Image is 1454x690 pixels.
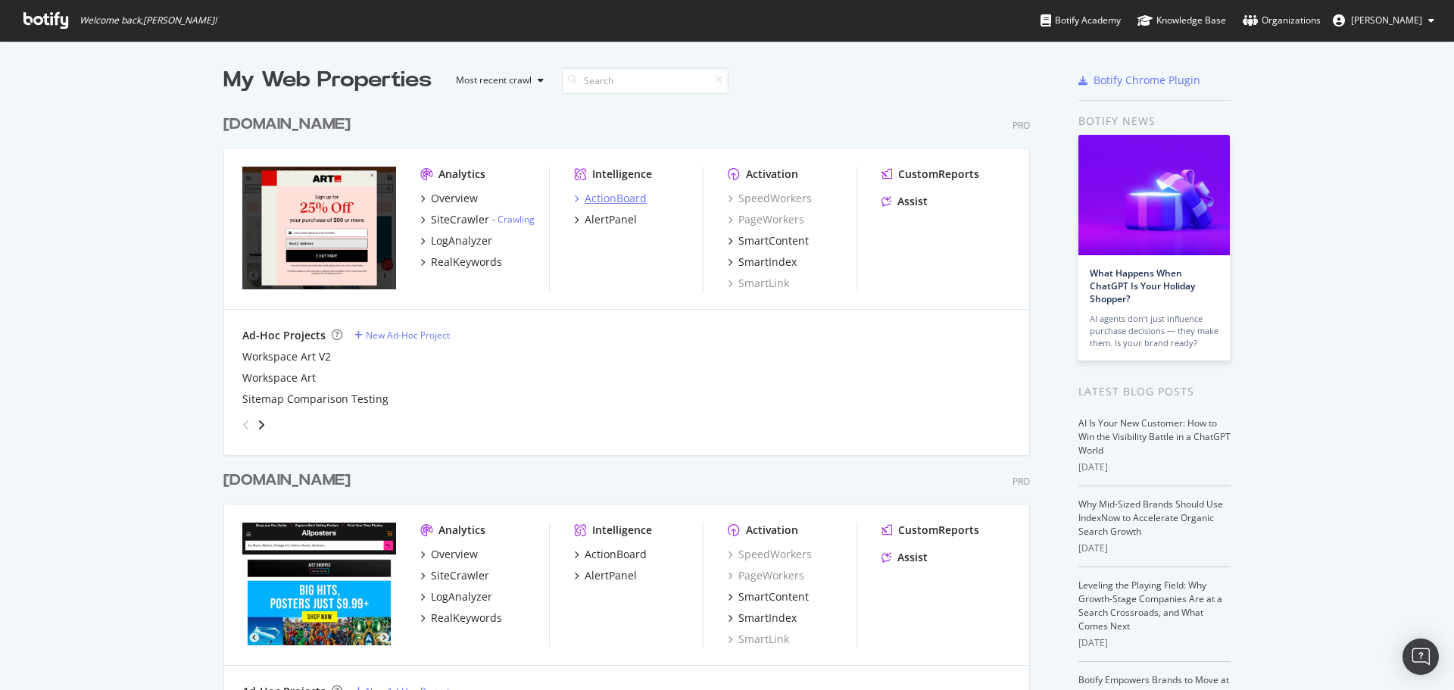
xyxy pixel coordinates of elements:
span: Thomas Brodbeck [1351,14,1422,27]
a: Assist [881,550,928,565]
a: Overview [420,191,478,206]
a: SmartLink [728,276,789,291]
a: AlertPanel [574,568,637,583]
a: [DOMAIN_NAME] [223,470,357,492]
a: ActionBoard [574,547,647,562]
div: Organizations [1243,13,1321,28]
div: SmartContent [738,589,809,604]
a: ActionBoard [574,191,647,206]
a: Workspace Art [242,370,316,386]
img: art.com [242,167,396,289]
div: Intelligence [592,523,652,538]
a: Why Mid-Sized Brands Should Use IndexNow to Accelerate Organic Search Growth [1078,498,1223,538]
div: [DOMAIN_NAME] [223,114,351,136]
div: angle-left [236,413,256,437]
div: angle-right [256,417,267,432]
div: Activation [746,167,798,182]
div: Knowledge Base [1137,13,1226,28]
div: Analytics [438,523,485,538]
div: SmartIndex [738,254,797,270]
div: Ad-Hoc Projects [242,328,326,343]
a: New Ad-Hoc Project [354,329,450,342]
div: Pro [1012,475,1030,488]
input: Search [562,67,729,94]
a: What Happens When ChatGPT Is Your Holiday Shopper? [1090,267,1195,305]
div: Analytics [438,167,485,182]
a: SpeedWorkers [728,191,812,206]
div: AlertPanel [585,568,637,583]
a: SmartIndex [728,254,797,270]
a: Assist [881,194,928,209]
a: SiteCrawler- Crawling [420,212,535,227]
div: AlertPanel [585,212,637,227]
a: SmartLink [728,632,789,647]
img: What Happens When ChatGPT Is Your Holiday Shopper? [1078,135,1230,255]
a: AlertPanel [574,212,637,227]
div: SmartContent [738,233,809,248]
div: Intelligence [592,167,652,182]
a: Workspace Art V2 [242,349,331,364]
a: [DOMAIN_NAME] [223,114,357,136]
div: My Web Properties [223,65,432,95]
a: SiteCrawler [420,568,489,583]
div: LogAnalyzer [431,589,492,604]
a: SpeedWorkers [728,547,812,562]
a: Overview [420,547,478,562]
div: [DATE] [1078,542,1231,555]
div: SiteCrawler [431,568,489,583]
a: SmartContent [728,233,809,248]
div: LogAnalyzer [431,233,492,248]
a: SmartContent [728,589,809,604]
a: Crawling [498,213,535,226]
div: SiteCrawler [431,212,489,227]
div: New Ad-Hoc Project [366,329,450,342]
div: Pro [1012,119,1030,132]
div: Botify news [1078,113,1231,130]
a: LogAnalyzer [420,233,492,248]
div: Latest Blog Posts [1078,383,1231,400]
a: RealKeywords [420,254,502,270]
a: PageWorkers [728,212,804,227]
a: CustomReports [881,523,979,538]
div: ActionBoard [585,191,647,206]
img: allposters.com [242,523,396,645]
div: [DATE] [1078,636,1231,650]
a: PageWorkers [728,568,804,583]
div: ActionBoard [585,547,647,562]
a: RealKeywords [420,610,502,626]
div: RealKeywords [431,610,502,626]
a: AI Is Your New Customer: How to Win the Visibility Battle in a ChatGPT World [1078,417,1231,457]
div: [DATE] [1078,461,1231,474]
div: Open Intercom Messenger [1403,638,1439,675]
a: Leveling the Playing Field: Why Growth-Stage Companies Are at a Search Crossroads, and What Comes... [1078,579,1222,632]
span: Welcome back, [PERSON_NAME] ! [80,14,217,27]
div: RealKeywords [431,254,502,270]
div: SmartIndex [738,610,797,626]
div: Botify Academy [1041,13,1121,28]
div: Overview [431,191,478,206]
div: Assist [897,550,928,565]
button: Most recent crawl [444,68,550,92]
div: CustomReports [898,523,979,538]
a: CustomReports [881,167,979,182]
div: Overview [431,547,478,562]
div: [DOMAIN_NAME] [223,470,351,492]
div: AI agents don’t just influence purchase decisions — they make them. Is your brand ready? [1090,313,1218,349]
div: Botify Chrome Plugin [1094,73,1200,88]
a: Botify Chrome Plugin [1078,73,1200,88]
div: CustomReports [898,167,979,182]
button: [PERSON_NAME] [1321,8,1446,33]
a: SmartIndex [728,610,797,626]
div: Most recent crawl [456,76,532,85]
a: Sitemap Comparison Testing [242,392,388,407]
div: - [492,213,535,226]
